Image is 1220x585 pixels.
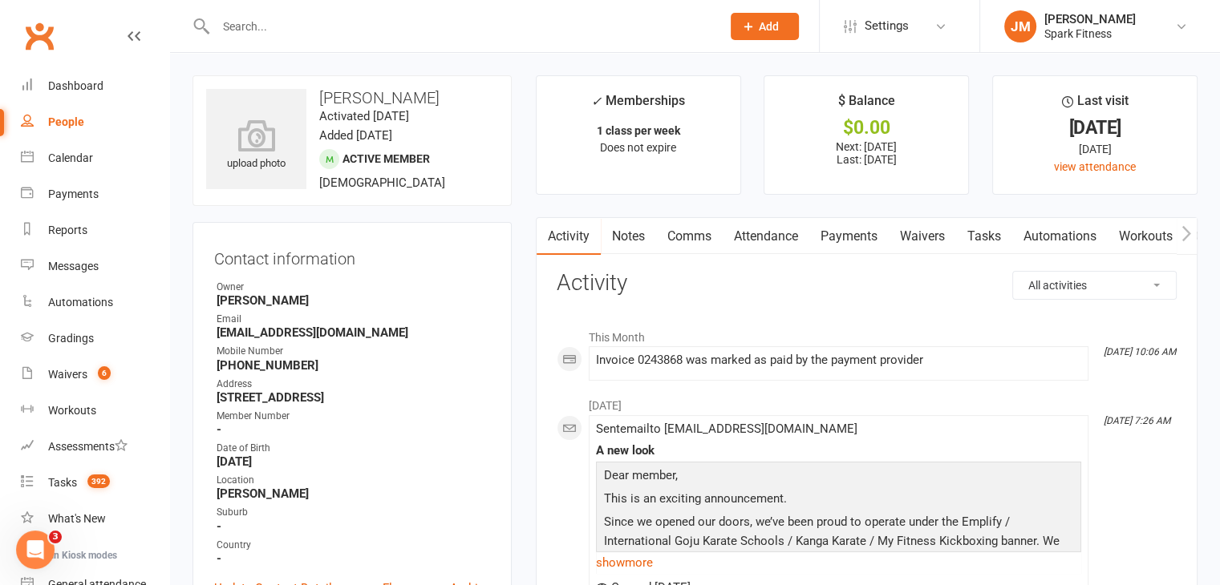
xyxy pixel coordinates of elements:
[217,293,490,308] strong: [PERSON_NAME]
[48,260,99,272] div: Messages
[48,224,87,236] div: Reports
[217,441,490,456] div: Date of Birth
[600,489,1077,512] p: This is an exciting announcement.
[48,368,87,381] div: Waivers
[98,366,111,380] span: 6
[597,124,680,137] strong: 1 class per week
[48,151,93,164] div: Calendar
[21,68,169,104] a: Dashboard
[48,404,96,417] div: Workouts
[48,332,94,345] div: Gradings
[217,551,490,566] strong: -
[600,466,1077,489] p: Dear member,
[342,152,430,165] span: Active member
[21,357,169,393] a: Waivers 6
[1062,91,1129,119] div: Last visit
[48,440,128,453] div: Assessments
[319,128,392,143] time: Added [DATE]
[217,344,490,359] div: Mobile Number
[217,519,490,534] strong: -
[656,218,723,255] a: Comms
[601,218,656,255] a: Notes
[591,91,685,120] div: Memberships
[779,140,954,166] p: Next: [DATE] Last: [DATE]
[217,473,490,488] div: Location
[600,141,676,154] span: Does not expire
[21,140,169,176] a: Calendar
[21,501,169,537] a: What's New
[956,218,1012,255] a: Tasks
[217,409,490,424] div: Member Number
[596,353,1081,367] div: Invoice 0243868 was marked as paid by the payment provider
[21,321,169,357] a: Gradings
[596,444,1081,458] div: A new look
[1007,119,1182,136] div: [DATE]
[1044,26,1136,41] div: Spark Fitness
[48,296,113,309] div: Automations
[723,218,809,255] a: Attendance
[206,119,306,172] div: upload photo
[1104,415,1170,426] i: [DATE] 7:26 AM
[48,188,99,200] div: Payments
[211,15,710,38] input: Search...
[19,16,59,56] a: Clubworx
[591,94,602,109] i: ✓
[48,79,103,92] div: Dashboard
[1108,218,1184,255] a: Workouts
[1054,160,1136,173] a: view attendance
[217,325,490,340] strong: [EMAIL_ADDRESS][DOMAIN_NAME]
[319,175,445,190] span: [DEMOGRAPHIC_DATA]
[217,390,490,405] strong: [STREET_ADDRESS]
[48,115,84,128] div: People
[557,389,1177,414] li: [DATE]
[217,377,490,392] div: Address
[217,505,490,520] div: Suburb
[1044,12,1136,26] div: [PERSON_NAME]
[596,551,1081,574] a: show more
[596,422,857,436] span: Sent email to [EMAIL_ADDRESS][DOMAIN_NAME]
[759,20,779,33] span: Add
[217,358,490,373] strong: [PHONE_NUMBER]
[48,476,77,489] div: Tasks
[809,218,889,255] a: Payments
[217,486,490,501] strong: [PERSON_NAME]
[217,280,490,295] div: Owner
[217,422,490,437] strong: -
[214,244,490,268] h3: Contact information
[838,91,895,119] div: $ Balance
[21,248,169,284] a: Messages
[557,321,1177,346] li: This Month
[217,538,490,553] div: Country
[21,284,169,321] a: Automations
[319,109,409,123] time: Activated [DATE]
[49,531,62,543] span: 3
[16,531,55,569] iframe: Intercom live chat
[217,312,490,327] div: Email
[21,429,169,465] a: Assessments
[21,104,169,140] a: People
[206,89,498,107] h3: [PERSON_NAME]
[1007,140,1182,158] div: [DATE]
[87,474,110,488] span: 392
[1104,346,1176,357] i: [DATE] 10:06 AM
[1012,218,1108,255] a: Automations
[865,8,909,44] span: Settings
[537,218,601,255] a: Activity
[21,393,169,429] a: Workouts
[21,465,169,501] a: Tasks 392
[731,13,799,40] button: Add
[889,218,956,255] a: Waivers
[21,176,169,212] a: Payments
[217,454,490,469] strong: [DATE]
[48,512,106,525] div: What's New
[1004,10,1036,42] div: JM
[21,212,169,248] a: Reports
[779,119,954,136] div: $0.00
[557,271,1177,296] h3: Activity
